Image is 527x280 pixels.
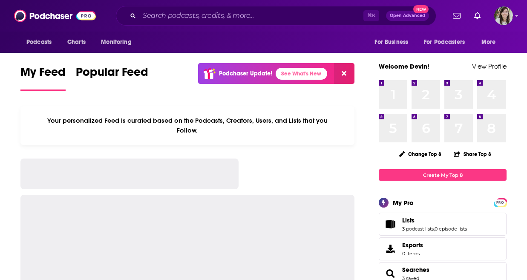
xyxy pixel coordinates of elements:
div: Your personalized Feed is curated based on the Podcasts, Creators, Users, and Lists that you Follow. [20,106,354,145]
a: Lists [402,216,467,224]
button: open menu [475,34,507,50]
span: Popular Feed [76,65,148,84]
span: For Business [374,36,408,48]
span: More [481,36,496,48]
img: User Profile [494,6,513,25]
a: See What's New [276,68,327,80]
span: , [434,226,435,232]
span: New [413,5,429,13]
div: Search podcasts, credits, & more... [116,6,436,26]
a: Show notifications dropdown [449,9,464,23]
span: My Feed [20,65,66,84]
span: 0 items [402,251,423,257]
span: For Podcasters [424,36,465,48]
a: 3 podcast lists [402,226,434,232]
span: ⌘ K [363,10,379,21]
a: My Feed [20,65,66,91]
button: open menu [20,34,63,50]
span: Lists [402,216,415,224]
a: Show notifications dropdown [471,9,484,23]
span: Logged in as devinandrade [494,6,513,25]
span: Exports [402,241,423,249]
a: Searches [402,266,429,274]
a: Lists [382,218,399,230]
a: Exports [379,237,507,260]
a: Charts [62,34,91,50]
button: open menu [418,34,477,50]
button: Open AdvancedNew [386,11,429,21]
span: PRO [495,199,505,206]
a: 0 episode lists [435,226,467,232]
button: open menu [95,34,142,50]
button: open menu [369,34,419,50]
a: Searches [382,268,399,280]
button: Share Top 8 [453,146,492,162]
span: Monitoring [101,36,131,48]
span: Charts [67,36,86,48]
a: PRO [495,199,505,205]
img: Podchaser - Follow, Share and Rate Podcasts [14,8,96,24]
a: View Profile [472,62,507,70]
button: Show profile menu [494,6,513,25]
p: Podchaser Update! [219,70,272,77]
button: Change Top 8 [394,149,446,159]
a: Create My Top 8 [379,169,507,181]
span: Open Advanced [390,14,425,18]
a: Welcome Devin! [379,62,429,70]
span: Podcasts [26,36,52,48]
a: Popular Feed [76,65,148,91]
span: Lists [379,213,507,236]
span: Exports [382,243,399,255]
div: My Pro [393,199,414,207]
input: Search podcasts, credits, & more... [139,9,363,23]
